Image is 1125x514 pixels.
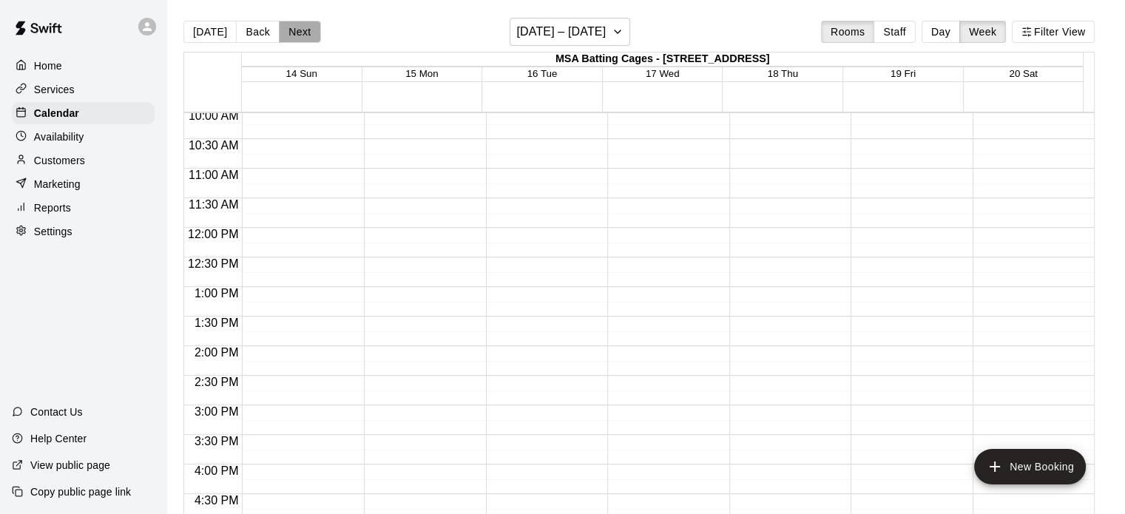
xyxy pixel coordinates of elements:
span: 3:00 PM [191,405,243,418]
p: Availability [34,129,84,144]
button: Back [236,21,280,43]
button: Rooms [821,21,874,43]
a: Customers [12,149,155,172]
button: add [974,449,1086,484]
p: Services [34,82,75,97]
span: 1:00 PM [191,287,243,300]
span: 2:30 PM [191,376,243,388]
button: Next [279,21,320,43]
button: Staff [874,21,916,43]
p: Copy public page link [30,484,131,499]
p: Customers [34,153,85,168]
button: 19 Fri [891,68,916,79]
button: 17 Wed [646,68,680,79]
a: Calendar [12,102,155,124]
p: Marketing [34,177,81,192]
button: [DATE] – [DATE] [510,18,630,46]
p: Home [34,58,62,73]
span: 4:30 PM [191,494,243,507]
p: View public page [30,458,110,473]
button: 14 Sun [286,68,317,79]
p: Contact Us [30,405,83,419]
button: 15 Mon [405,68,438,79]
p: Reports [34,200,71,215]
span: 11:00 AM [185,169,243,181]
button: Week [959,21,1006,43]
button: 18 Thu [768,68,798,79]
span: 3:30 PM [191,435,243,447]
span: 1:30 PM [191,317,243,329]
p: Calendar [34,106,79,121]
button: 20 Sat [1009,68,1038,79]
div: MSA Batting Cages - [STREET_ADDRESS] [242,53,1084,67]
p: Settings [34,224,72,239]
span: 12:00 PM [184,228,242,240]
h6: [DATE] – [DATE] [516,21,606,42]
a: Reports [12,197,155,219]
button: Filter View [1012,21,1095,43]
a: Home [12,55,155,77]
button: 16 Tue [527,68,558,79]
p: Help Center [30,431,87,446]
span: 11:30 AM [185,198,243,211]
a: Settings [12,220,155,243]
span: 2:00 PM [191,346,243,359]
button: Day [922,21,960,43]
a: Availability [12,126,155,148]
a: Services [12,78,155,101]
span: 10:00 AM [185,109,243,122]
span: 12:30 PM [184,257,242,270]
a: Marketing [12,173,155,195]
span: 4:00 PM [191,464,243,477]
button: [DATE] [183,21,237,43]
span: 10:30 AM [185,139,243,152]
